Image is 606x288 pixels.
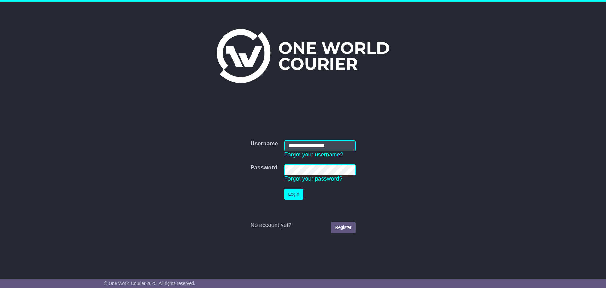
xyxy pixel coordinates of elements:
a: Forgot your password? [284,175,342,182]
div: No account yet? [250,222,355,229]
label: Password [250,164,277,171]
a: Register [331,222,355,233]
button: Login [284,189,303,200]
a: Forgot your username? [284,151,343,158]
span: © One World Courier 2025. All rights reserved. [104,281,195,286]
label: Username [250,140,278,147]
img: One World [217,29,389,83]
